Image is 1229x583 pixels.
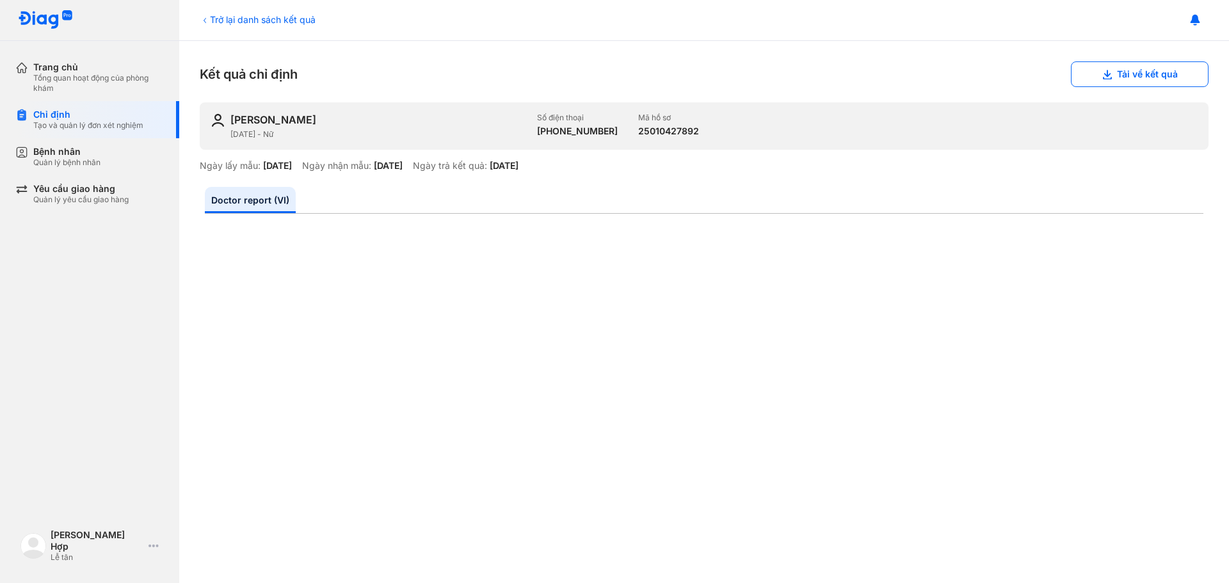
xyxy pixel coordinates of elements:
[33,195,129,205] div: Quản lý yêu cầu giao hàng
[33,109,143,120] div: Chỉ định
[490,160,518,172] div: [DATE]
[230,129,527,140] div: [DATE] - Nữ
[413,160,487,172] div: Ngày trả kết quả:
[200,61,1209,87] div: Kết quả chỉ định
[20,533,46,559] img: logo
[33,146,100,157] div: Bệnh nhân
[1071,61,1209,87] button: Tải về kết quả
[51,529,143,552] div: [PERSON_NAME] Hợp
[537,113,618,123] div: Số điện thoại
[638,113,699,123] div: Mã hồ sơ
[18,10,73,30] img: logo
[33,61,164,73] div: Trang chủ
[51,552,143,563] div: Lễ tân
[200,13,316,26] div: Trở lại danh sách kết quả
[374,160,403,172] div: [DATE]
[33,157,100,168] div: Quản lý bệnh nhân
[537,125,618,137] div: [PHONE_NUMBER]
[33,73,164,93] div: Tổng quan hoạt động của phòng khám
[263,160,292,172] div: [DATE]
[200,160,261,172] div: Ngày lấy mẫu:
[230,113,316,127] div: [PERSON_NAME]
[205,187,296,213] a: Doctor report (VI)
[302,160,371,172] div: Ngày nhận mẫu:
[210,113,225,128] img: user-icon
[638,125,699,137] div: 25010427892
[33,120,143,131] div: Tạo và quản lý đơn xét nghiệm
[33,183,129,195] div: Yêu cầu giao hàng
